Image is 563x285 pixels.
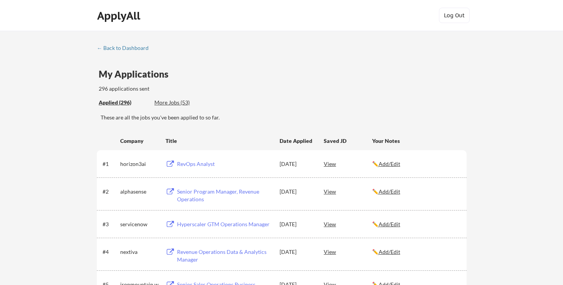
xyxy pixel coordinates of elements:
div: [DATE] [280,248,313,256]
div: Title [166,137,272,145]
div: alphasense [120,188,159,196]
div: ✏️ [372,248,460,256]
div: #4 [103,248,118,256]
div: ApplyAll [97,9,142,22]
div: Applied (296) [99,99,149,106]
div: nextiva [120,248,159,256]
u: Add/Edit [379,249,400,255]
div: These are all the jobs you've been applied to so far. [101,114,467,121]
div: View [324,157,372,171]
div: These are all the jobs you've been applied to so far. [99,99,149,107]
div: #1 [103,160,118,168]
div: servicenow [120,220,159,228]
div: More Jobs (53) [154,99,211,106]
div: 296 applications sent [99,85,247,93]
div: RevOps Analyst [177,160,272,168]
div: #3 [103,220,118,228]
div: Your Notes [372,137,460,145]
div: View [324,217,372,231]
div: View [324,245,372,258]
div: ← Back to Dashboard [97,45,154,51]
div: View [324,184,372,198]
div: ✏️ [372,188,460,196]
u: Add/Edit [379,188,400,195]
div: horizon3ai [120,160,159,168]
div: Hyperscaler GTM Operations Manager [177,220,272,228]
div: ✏️ [372,220,460,228]
div: Saved JD [324,134,372,147]
div: Date Applied [280,137,313,145]
u: Add/Edit [379,161,400,167]
div: #2 [103,188,118,196]
div: [DATE] [280,160,313,168]
u: Add/Edit [379,221,400,227]
div: [DATE] [280,188,313,196]
button: Log Out [439,8,470,23]
div: Company [120,137,159,145]
div: These are job applications we think you'd be a good fit for, but couldn't apply you to automatica... [154,99,211,107]
div: My Applications [99,70,175,79]
a: ← Back to Dashboard [97,45,154,53]
div: Revenue Operations Data & Analytics Manager [177,248,272,263]
div: Senior Program Manager, Revenue Operations [177,188,272,203]
div: ✏️ [372,160,460,168]
div: [DATE] [280,220,313,228]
